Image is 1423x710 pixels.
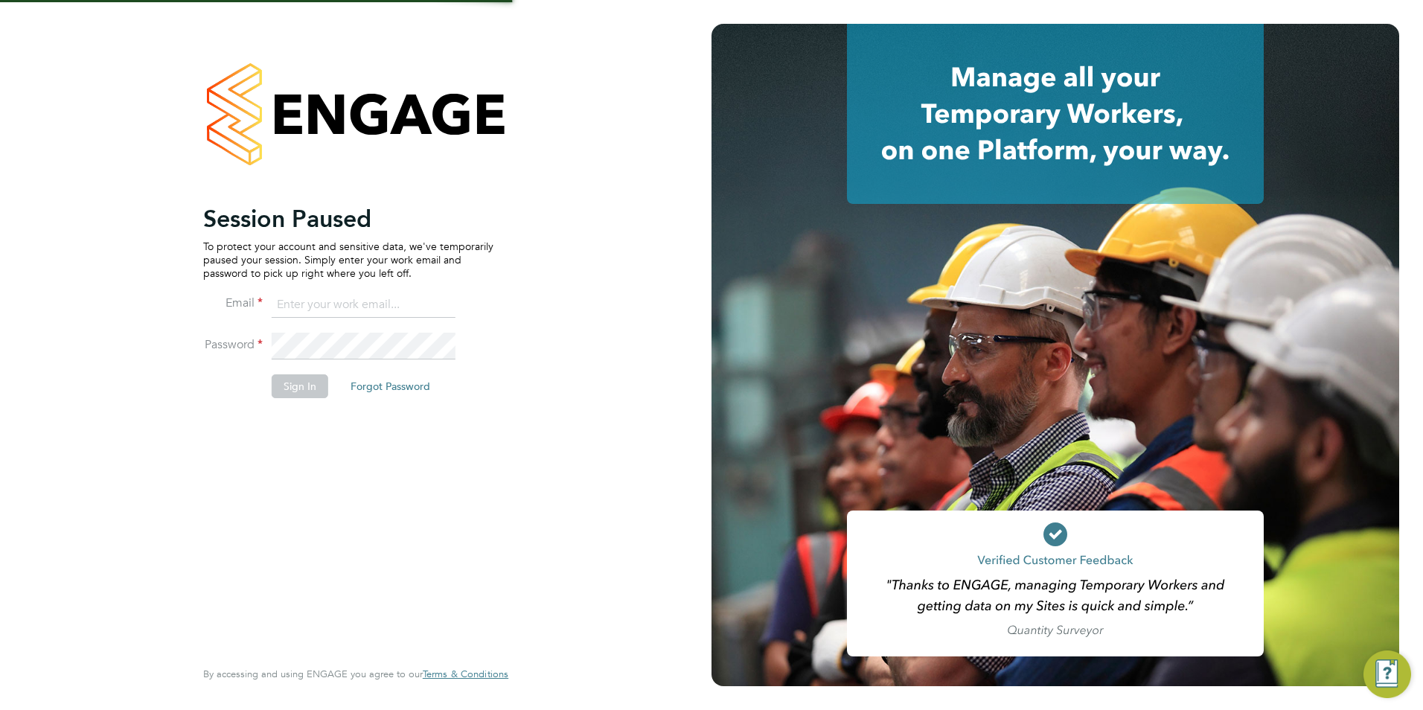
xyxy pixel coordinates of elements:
p: To protect your account and sensitive data, we've temporarily paused your session. Simply enter y... [203,240,493,281]
span: By accessing and using ENGAGE you agree to our [203,668,508,680]
button: Engage Resource Center [1363,650,1411,698]
label: Password [203,337,263,353]
input: Enter your work email... [272,292,455,319]
label: Email [203,295,263,311]
h2: Session Paused [203,204,493,234]
button: Sign In [272,374,328,398]
a: Terms & Conditions [423,668,508,680]
button: Forgot Password [339,374,442,398]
